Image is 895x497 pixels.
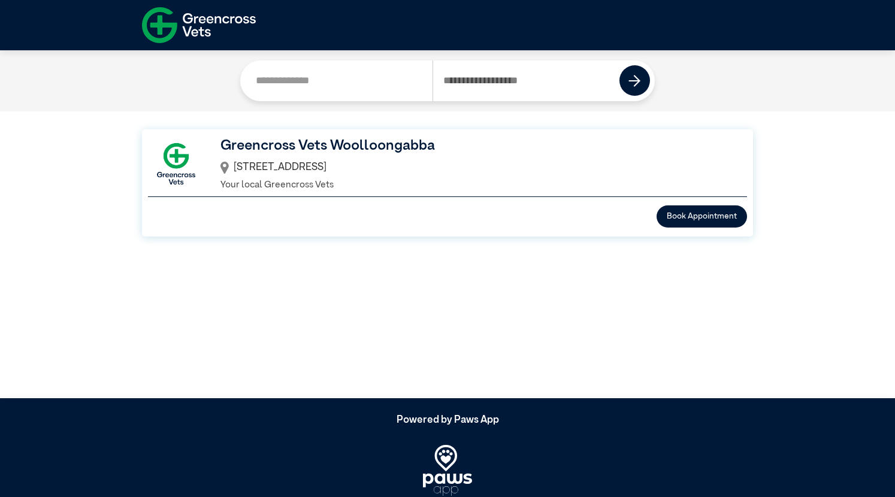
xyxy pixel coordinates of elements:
[245,60,432,101] input: Search by Clinic Name
[142,3,256,47] img: f-logo
[628,75,640,87] img: icon-right
[657,205,747,228] button: Book Appointment
[433,60,620,101] input: Search by Postcode
[148,136,204,192] img: GX-Square.png
[220,157,731,178] div: [STREET_ADDRESS]
[142,414,753,426] h5: Powered by Paws App
[423,445,472,496] img: PawsApp
[220,178,731,192] p: Your local Greencross Vets
[220,135,731,157] h3: Greencross Vets Woolloongabba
